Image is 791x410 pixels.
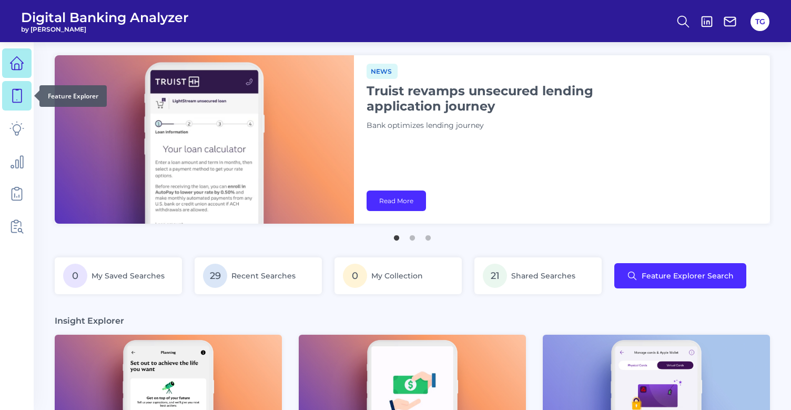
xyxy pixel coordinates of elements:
button: TG [751,12,769,31]
button: 2 [407,230,418,241]
div: Feature Explorer [39,85,107,107]
p: Bank optimizes lending journey [367,120,630,132]
span: 0 [63,264,87,288]
button: 3 [423,230,433,241]
span: Shared Searches [511,271,575,281]
a: 0My Collection [334,257,462,294]
button: Feature Explorer Search [614,263,746,288]
span: by [PERSON_NAME] [21,25,189,33]
h3: Insight Explorer [55,315,124,326]
span: Digital Banking Analyzer [21,9,189,25]
span: 21 [483,264,507,288]
span: 0 [343,264,367,288]
span: News [367,64,398,79]
span: Recent Searches [231,271,296,281]
button: 1 [391,230,402,241]
a: News [367,66,398,76]
span: 29 [203,264,227,288]
a: 0My Saved Searches [55,257,182,294]
span: My Saved Searches [92,271,165,281]
a: 29Recent Searches [195,257,322,294]
a: Read More [367,191,426,211]
a: 21Shared Searches [474,257,602,294]
span: My Collection [371,271,423,281]
h1: Truist revamps unsecured lending application journey [367,83,630,114]
img: bannerImg [55,55,354,224]
span: Feature Explorer Search [642,272,734,280]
